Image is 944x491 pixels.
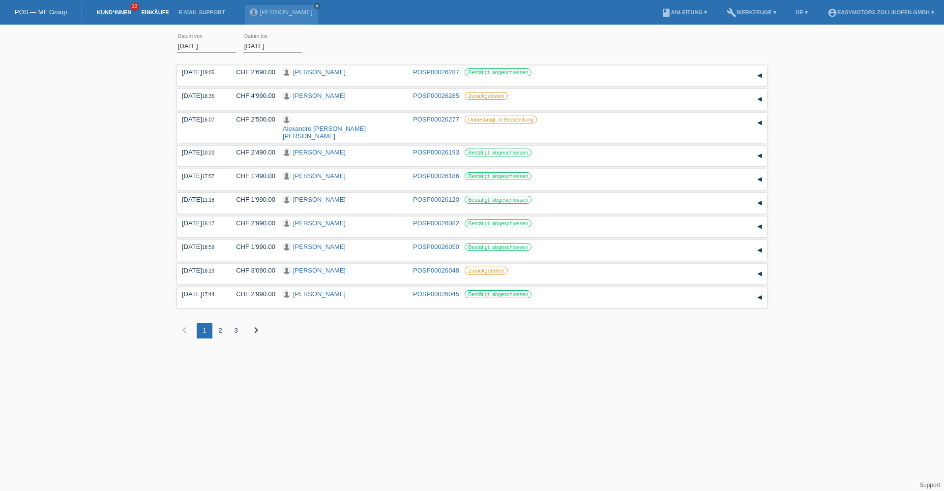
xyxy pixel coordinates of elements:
a: E-Mail Support [174,9,230,15]
div: CHF 4'990.00 [229,92,275,99]
i: chevron_left [178,324,190,336]
a: [PERSON_NAME] [293,196,346,203]
a: [PERSON_NAME] [293,219,346,227]
i: book [661,8,671,18]
a: POSP00026045 [413,290,459,298]
a: [PERSON_NAME] [293,290,346,298]
a: POSP00026287 [413,68,459,76]
a: Kund*innen [92,9,136,15]
span: 16:07 [202,117,214,123]
label: Zurückgetreten [465,92,508,100]
a: POS — MF Group [15,8,67,16]
div: auf-/zuklappen [752,196,767,211]
div: auf-/zuklappen [752,172,767,187]
div: [DATE] [182,149,221,156]
label: Bestätigt, abgeschlossen [465,219,531,227]
a: [PERSON_NAME] [293,68,346,76]
div: [DATE] [182,219,221,227]
div: [DATE] [182,267,221,274]
div: 3 [228,323,244,338]
div: CHF 1'490.00 [229,172,275,180]
a: Support [919,482,940,489]
a: [PERSON_NAME] [293,172,346,180]
label: Unbestätigt, in Bearbeitung [465,116,537,123]
div: [DATE] [182,290,221,298]
label: Bestätigt, abgeschlossen [465,149,531,156]
label: Bestätigt, abgeschlossen [465,243,531,251]
a: Einkäufe [136,9,174,15]
span: 10:20 [202,150,214,155]
i: chevron_right [250,324,262,336]
a: POSP00026277 [413,116,459,123]
span: 18:59 [202,245,214,250]
label: Zurückgetreten [465,267,508,275]
a: POSP00026193 [413,149,459,156]
div: [DATE] [182,172,221,180]
div: [DATE] [182,116,221,123]
div: CHF 2'690.00 [229,68,275,76]
i: account_circle [827,8,837,18]
span: 17:44 [202,292,214,297]
a: POSP00026186 [413,172,459,180]
a: bookAnleitung ▾ [656,9,712,15]
a: DE ▾ [791,9,813,15]
a: close [314,2,321,9]
a: [PERSON_NAME] [293,149,346,156]
a: buildWerkzeuge ▾ [722,9,781,15]
span: 16:17 [202,221,214,226]
div: auf-/zuklappen [752,116,767,130]
div: CHF 2'990.00 [229,219,275,227]
a: Alexandre [PERSON_NAME] [PERSON_NAME] [283,125,366,140]
div: auf-/zuklappen [752,219,767,234]
label: Bestätigt, abgeschlossen [465,196,531,204]
i: close [315,3,320,8]
div: [DATE] [182,243,221,250]
div: CHF 2'500.00 [229,116,275,123]
span: 11:18 [202,197,214,203]
div: auf-/zuklappen [752,92,767,107]
label: Bestätigt, abgeschlossen [465,68,531,76]
span: 33 [130,2,139,11]
div: CHF 1'990.00 [229,243,275,250]
div: auf-/zuklappen [752,149,767,163]
span: 18:23 [202,268,214,274]
div: 2 [212,323,228,338]
div: auf-/zuklappen [752,290,767,305]
a: [PERSON_NAME] [293,267,346,274]
div: CHF 2'490.00 [229,149,275,156]
span: 18:35 [202,93,214,99]
a: POSP00026082 [413,219,459,227]
a: [PERSON_NAME] [293,92,346,99]
a: [PERSON_NAME] [260,8,313,16]
a: POSP00026285 [413,92,459,99]
a: POSP00026048 [413,267,459,274]
i: build [727,8,737,18]
a: [PERSON_NAME] [293,243,346,250]
div: CHF 1'990.00 [229,196,275,203]
label: Bestätigt, abgeschlossen [465,172,531,180]
div: [DATE] [182,92,221,99]
div: 1 [197,323,212,338]
a: account_circleEasymotors Zollikofen GmbH ▾ [823,9,939,15]
label: Bestätigt, abgeschlossen [465,290,531,298]
div: auf-/zuklappen [752,68,767,83]
span: 17:57 [202,174,214,179]
div: [DATE] [182,196,221,203]
a: POSP00026120 [413,196,459,203]
div: auf-/zuklappen [752,243,767,258]
div: CHF 2'990.00 [229,290,275,298]
div: [DATE] [182,68,221,76]
div: CHF 3'090.00 [229,267,275,274]
div: auf-/zuklappen [752,267,767,281]
span: 19:05 [202,70,214,75]
a: POSP00026050 [413,243,459,250]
